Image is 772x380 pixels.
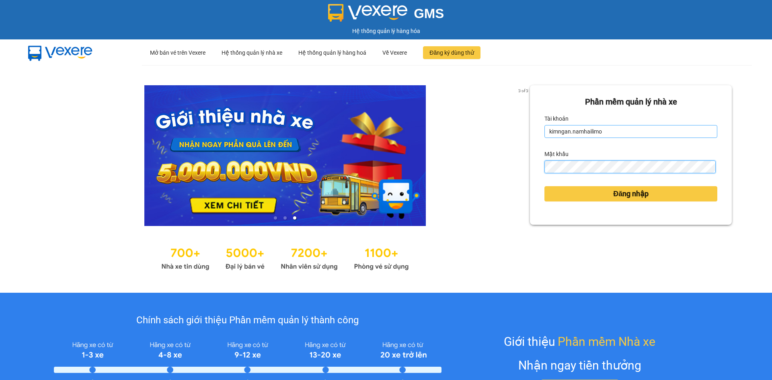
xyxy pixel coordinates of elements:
[414,6,444,21] span: GMS
[544,96,717,108] div: Phần mềm quản lý nhà xe
[544,186,717,201] button: Đăng nhập
[544,112,569,125] label: Tài khoản
[150,40,205,66] div: Mở bán vé trên Vexere
[161,242,409,273] img: Statistics.png
[544,125,717,138] input: Tài khoản
[504,332,655,351] div: Giới thiệu
[519,85,530,226] button: next slide / item
[328,4,408,22] img: logo 2
[54,313,441,328] div: Chính sách giới thiệu Phần mềm quản lý thành công
[382,40,407,66] div: Về Vexere
[328,12,444,18] a: GMS
[544,148,569,160] label: Mật khẩu
[544,160,715,173] input: Mật khẩu
[516,85,530,96] p: 3 of 3
[558,332,655,351] span: Phần mềm Nhà xe
[283,216,287,220] li: slide item 2
[423,46,480,59] button: Đăng ký dùng thử
[298,40,366,66] div: Hệ thống quản lý hàng hoá
[222,40,282,66] div: Hệ thống quản lý nhà xe
[613,188,649,199] span: Đăng nhập
[20,39,101,66] img: mbUUG5Q.png
[40,85,51,226] button: previous slide / item
[274,216,277,220] li: slide item 1
[429,48,474,57] span: Đăng ký dùng thử
[293,216,296,220] li: slide item 3
[518,356,641,375] div: Nhận ngay tiền thưởng
[2,27,770,35] div: Hệ thống quản lý hàng hóa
